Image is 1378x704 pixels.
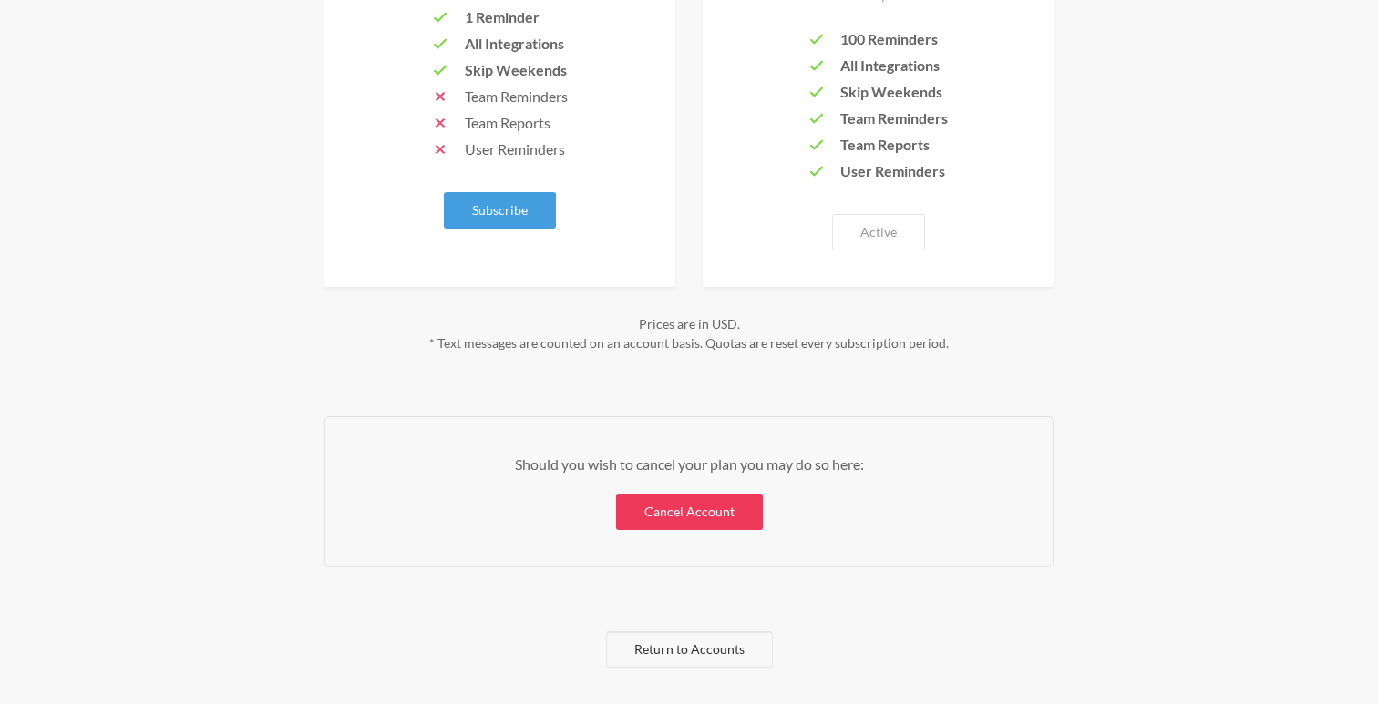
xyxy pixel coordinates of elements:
[444,192,556,229] button: Subscribe
[840,56,940,74] span: All Integrations
[465,8,540,26] span: 1 Reminder
[832,214,925,250] button: Active
[465,61,567,78] span: Skip Weekends
[606,631,773,668] a: Return to Accounts
[465,114,550,131] span: Team Reports
[465,87,568,105] span: Team Reminders
[616,494,763,530] a: Cancel Account
[362,454,1016,475] p: Should you wish to cancel your plan you may do so here:
[465,35,564,52] span: All Integrations
[840,109,948,127] span: Team Reminders
[324,314,1054,352] div: Prices are in USD. * Text messages are counted on an account basis. Quotas are reset every subscr...
[840,136,930,153] span: Team Reports
[840,83,942,100] span: Skip Weekends
[840,30,938,47] span: 100 Reminders
[840,162,945,179] span: User Reminders
[465,140,565,158] span: User Reminders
